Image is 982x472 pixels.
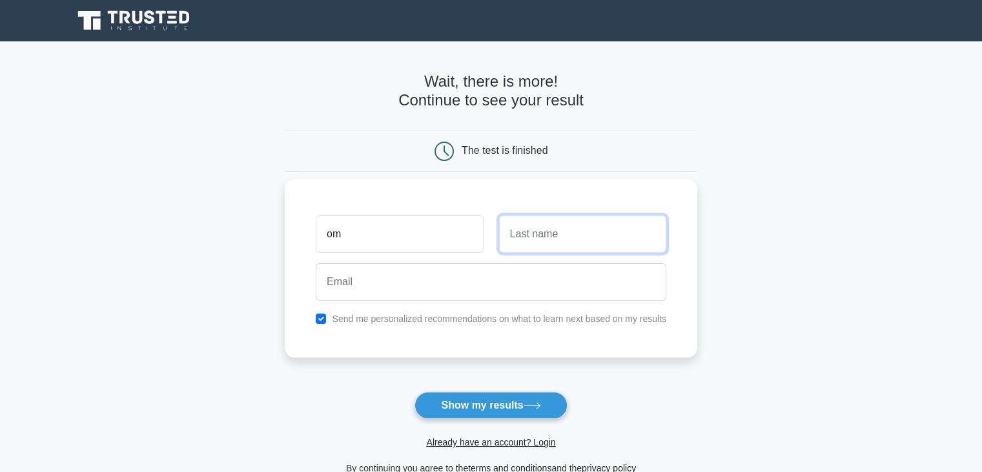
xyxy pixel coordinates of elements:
[285,72,697,110] h4: Wait, there is more! Continue to see your result
[462,145,547,156] div: The test is finished
[316,215,483,253] input: First name
[332,314,666,324] label: Send me personalized recommendations on what to learn next based on my results
[316,263,666,301] input: Email
[499,215,666,253] input: Last name
[414,392,567,419] button: Show my results
[426,437,555,447] a: Already have an account? Login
